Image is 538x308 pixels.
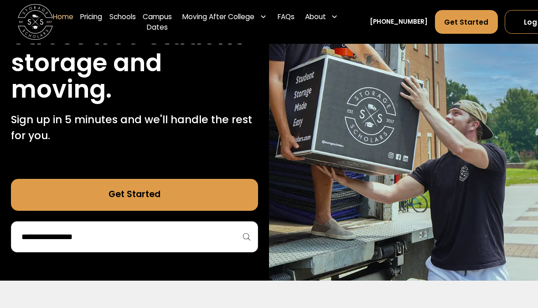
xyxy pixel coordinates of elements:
[18,5,53,40] img: Storage Scholars main logo
[53,5,73,40] a: Home
[143,5,172,40] a: Campus Dates
[11,23,258,103] h1: Stress free student storage and moving.
[11,112,258,144] p: Sign up in 5 minutes and we'll handle the rest for you.
[370,17,428,26] a: [PHONE_NUMBER]
[182,11,254,22] div: Moving After College
[301,5,341,29] div: About
[109,5,136,40] a: Schools
[435,10,498,34] a: Get Started
[278,5,295,40] a: FAQs
[80,5,102,40] a: Pricing
[305,11,326,22] div: About
[11,179,258,211] a: Get Started
[179,5,270,29] div: Moving After College
[18,5,53,40] a: home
